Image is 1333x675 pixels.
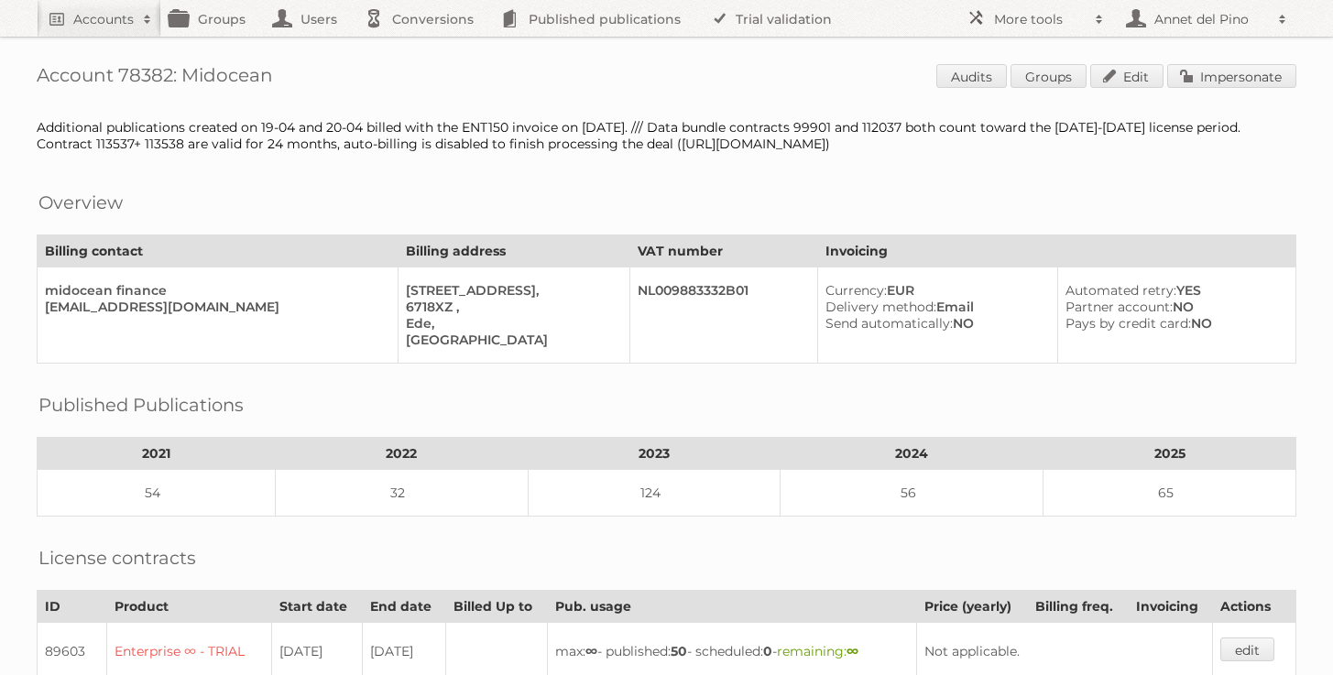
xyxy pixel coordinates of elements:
[106,591,272,623] th: Product
[825,282,1043,299] div: EUR
[1065,315,1191,332] span: Pays by credit card:
[406,315,615,332] div: Ede,
[1065,299,1173,315] span: Partner account:
[45,282,383,299] div: midocean finance
[548,591,916,623] th: Pub. usage
[994,10,1086,28] h2: More tools
[406,282,615,299] div: [STREET_ADDRESS],
[445,591,547,623] th: Billed Up to
[362,591,445,623] th: End date
[38,591,107,623] th: ID
[825,299,936,315] span: Delivery method:
[45,299,383,315] div: [EMAIL_ADDRESS][DOMAIN_NAME]
[38,470,276,517] td: 54
[37,64,1296,92] h1: Account 78382: Midocean
[825,315,1043,332] div: NO
[528,470,781,517] td: 124
[825,299,1043,315] div: Email
[73,10,134,28] h2: Accounts
[781,470,1043,517] td: 56
[1043,470,1296,517] td: 65
[1043,438,1296,470] th: 2025
[1011,64,1087,88] a: Groups
[406,299,615,315] div: 6718XZ ,
[936,64,1007,88] a: Audits
[272,591,362,623] th: Start date
[1065,299,1281,315] div: NO
[1213,591,1296,623] th: Actions
[825,282,887,299] span: Currency:
[763,643,772,659] strong: 0
[528,438,781,470] th: 2023
[1065,282,1176,299] span: Automated retry:
[399,235,630,267] th: Billing address
[38,235,399,267] th: Billing contact
[275,470,528,517] td: 32
[1150,10,1269,28] h2: Annet del Pino
[1065,282,1281,299] div: YES
[916,591,1027,623] th: Price (yearly)
[37,119,1296,152] div: Additional publications created on 19-04 and 20-04 billed with the ENT150 invoice on [DATE]. /// ...
[671,643,687,659] strong: 50
[1090,64,1164,88] a: Edit
[817,235,1295,267] th: Invoicing
[847,643,858,659] strong: ∞
[585,643,597,659] strong: ∞
[1220,637,1274,661] a: edit
[275,438,528,470] th: 2022
[777,643,858,659] span: remaining:
[1167,64,1296,88] a: Impersonate
[38,544,196,572] h2: License contracts
[630,267,818,364] td: NL009883332B01
[630,235,818,267] th: VAT number
[38,438,276,470] th: 2021
[406,332,615,348] div: [GEOGRAPHIC_DATA]
[38,391,244,419] h2: Published Publications
[1065,315,1281,332] div: NO
[38,189,123,216] h2: Overview
[781,438,1043,470] th: 2024
[825,315,953,332] span: Send automatically:
[1129,591,1213,623] th: Invoicing
[1027,591,1128,623] th: Billing freq.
